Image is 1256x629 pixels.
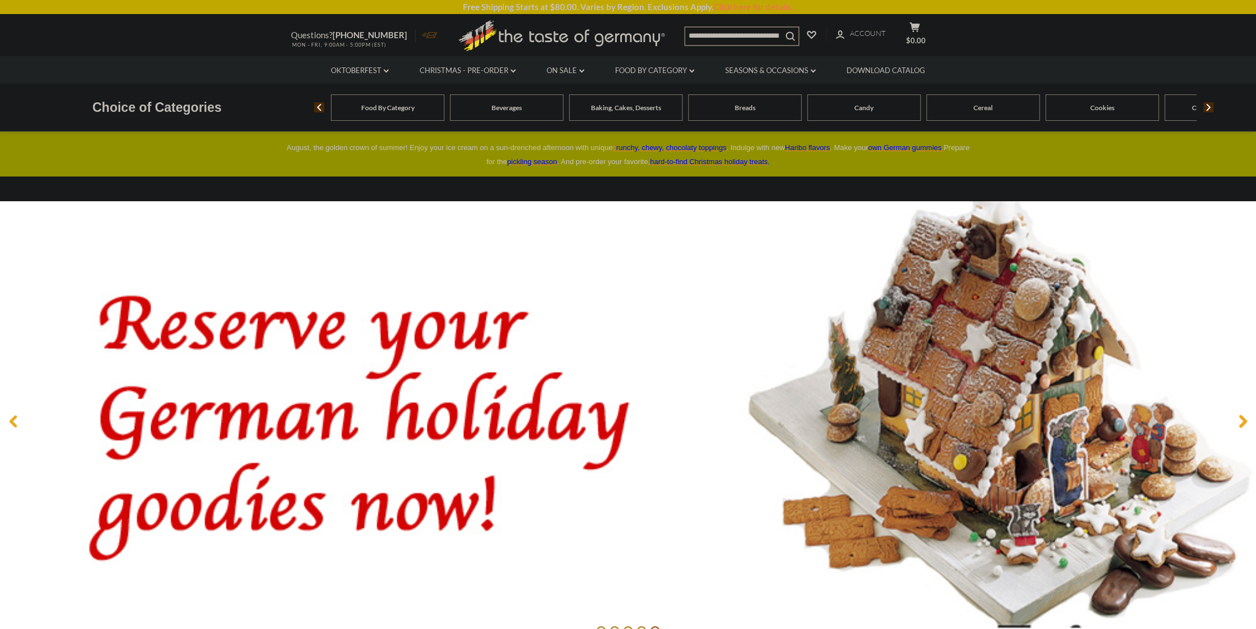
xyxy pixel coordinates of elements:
[1192,103,1251,112] a: Coffee, Cocoa & Tea
[507,157,557,166] a: pickling season
[333,30,407,40] a: [PHONE_NUMBER]
[612,143,726,152] a: crunchy, chewy, chocolaty toppings
[420,65,516,77] a: Christmas - PRE-ORDER
[291,42,386,48] span: MON - FRI, 9:00AM - 5:00PM (EST)
[725,65,816,77] a: Seasons & Occasions
[854,103,873,112] a: Candy
[850,29,886,38] span: Account
[650,157,770,166] span: .
[547,65,584,77] a: On Sale
[847,65,925,77] a: Download Catalog
[615,65,694,77] a: Food By Category
[868,143,943,152] a: own German gummies.
[361,103,415,112] a: Food By Category
[735,103,756,112] a: Breads
[492,103,522,112] a: Beverages
[836,28,886,40] a: Account
[314,102,325,112] img: previous arrow
[331,65,389,77] a: Oktoberfest
[616,143,726,152] span: runchy, chewy, chocolaty toppings
[973,103,993,112] a: Cereal
[868,143,941,152] span: own German gummies
[713,2,793,12] a: Click here for details.
[286,143,970,166] span: August, the golden crown of summer! Enjoy your ice cream on a sun-drenched afternoon with unique ...
[785,143,830,152] a: Haribo flavors
[1203,102,1214,112] img: next arrow
[650,157,768,166] a: hard-to-find Christmas holiday treats
[591,103,661,112] a: Baking, Cakes, Desserts
[906,36,926,45] span: $0.00
[1090,103,1114,112] a: Cookies
[291,28,416,43] p: Questions?
[898,22,931,50] button: $0.00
